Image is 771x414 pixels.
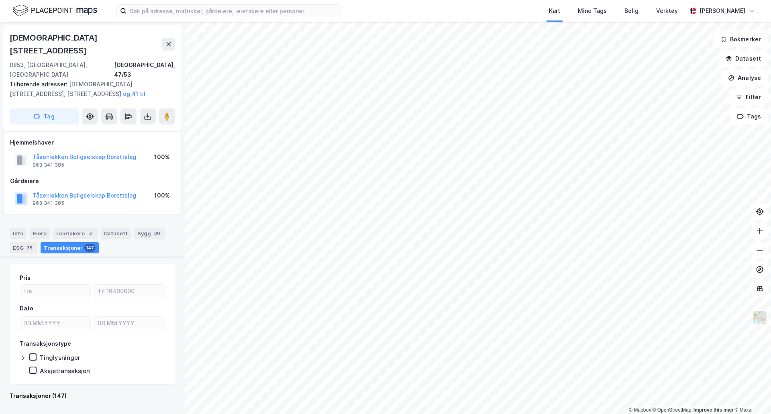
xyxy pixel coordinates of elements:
input: DD.MM.YYYY [20,317,90,329]
button: Tags [730,108,768,124]
button: Filter [729,89,768,105]
div: Transaksjoner [41,242,99,253]
div: Aksjetransaksjon [40,367,90,375]
div: Hjemmelshaver [10,138,175,147]
span: Tilhørende adresser: [10,81,69,88]
a: OpenStreetMap [653,407,691,413]
div: 30 [153,229,162,237]
a: Mapbox [629,407,651,413]
div: Eiere [30,228,50,239]
div: Datasett [101,228,131,239]
div: [GEOGRAPHIC_DATA], 47/53 [114,60,175,80]
div: 0853, [GEOGRAPHIC_DATA], [GEOGRAPHIC_DATA] [10,60,114,80]
div: [DEMOGRAPHIC_DATA][STREET_ADDRESS], [STREET_ADDRESS] [10,80,169,99]
input: Fra [20,285,90,297]
button: Datasett [719,51,768,67]
iframe: Chat Widget [731,375,771,414]
a: Improve this map [693,407,733,413]
div: 963 341 385 [33,162,64,168]
div: 147 [84,244,96,252]
button: Analyse [721,70,768,86]
div: Transaksjoner (147) [10,391,175,401]
div: 35 [25,244,34,252]
div: Gårdeiere [10,176,175,186]
input: Til 16400000 [94,285,165,297]
button: Tag [10,108,79,124]
div: Dato [20,304,33,313]
div: [DEMOGRAPHIC_DATA][STREET_ADDRESS] [10,31,162,57]
div: Leietakere [53,228,98,239]
div: 2 [86,229,94,237]
div: Tinglysninger [40,354,80,361]
div: 963 341 385 [33,200,64,206]
div: Transaksjonstype [20,339,71,349]
input: DD.MM.YYYY [94,317,165,329]
div: Info [10,228,27,239]
button: Bokmerker [714,31,768,47]
div: ESG [10,242,37,253]
div: Verktøy [656,6,678,16]
div: 100% [154,191,170,200]
img: logo.f888ab2527a4732fd821a326f86c7f29.svg [13,4,97,18]
img: Z [752,310,767,325]
div: Kart [549,6,560,16]
input: Søk på adresse, matrikkel, gårdeiere, leietakere eller personer [126,5,341,17]
div: 100% [154,152,170,162]
div: Bygg [134,228,165,239]
div: Pris [20,273,31,283]
div: [PERSON_NAME] [700,6,745,16]
div: Kontrollprogram for chat [731,375,771,414]
div: Bolig [624,6,638,16]
div: Mine Tags [578,6,607,16]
